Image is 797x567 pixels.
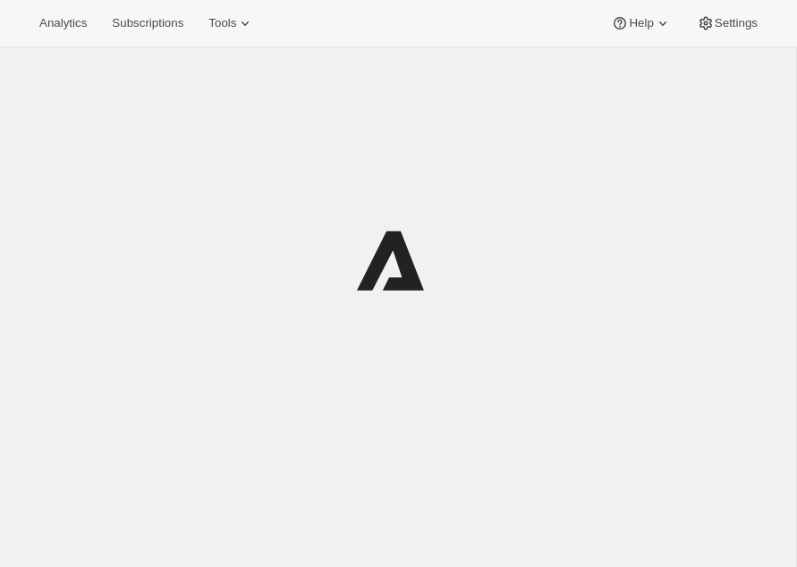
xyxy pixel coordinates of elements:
span: Analytics [39,16,87,30]
button: Tools [198,11,265,36]
button: Subscriptions [101,11,194,36]
button: Help [600,11,682,36]
span: Tools [208,16,236,30]
span: Help [629,16,653,30]
span: Settings [715,16,758,30]
button: Settings [686,11,768,36]
button: Analytics [29,11,98,36]
span: Subscriptions [112,16,183,30]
